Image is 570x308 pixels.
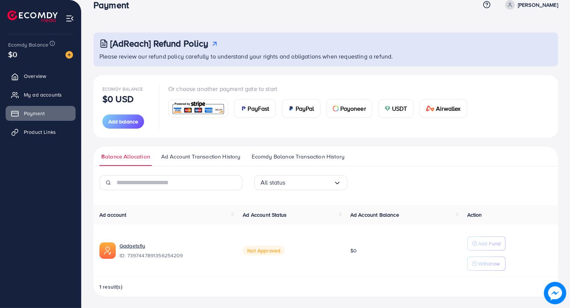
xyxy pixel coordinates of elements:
div: Search for option [254,175,347,190]
img: image [545,283,566,304]
span: Add balance [108,118,138,125]
span: Ad Account Transaction History [161,153,241,161]
span: $0 [8,49,17,60]
img: card [171,100,226,116]
span: Ecomdy Balance [8,41,48,48]
a: Payment [6,106,76,121]
span: PayFast [248,104,270,113]
p: Add Fund [478,239,501,248]
span: USDT [392,104,407,113]
h3: [AdReach] Refund Policy [110,38,208,49]
span: Product Links [24,128,56,136]
a: My ad accounts [6,87,76,102]
p: $0 USD [102,94,134,103]
a: Gadgetsfiy [120,242,146,249]
span: Ad Account Balance [350,211,399,219]
img: card [333,106,339,111]
button: Withdraw [467,257,506,271]
span: Payment [24,110,45,117]
a: cardUSDT [378,99,414,118]
img: menu [66,14,74,23]
button: Add balance [102,114,144,129]
span: All status [261,177,286,188]
span: My ad accounts [24,91,62,98]
img: card [385,106,391,111]
a: Overview [6,69,76,84]
span: Airwallex [436,104,461,113]
span: 1 result(s) [99,283,122,290]
span: Ad account [99,211,127,219]
p: Or choose another payment gate to start [168,84,473,93]
p: [PERSON_NAME] [518,0,558,9]
p: Please review our refund policy carefully to understand your rights and obligations when requesti... [99,52,554,61]
span: $0 [350,247,357,254]
span: Ad Account Status [243,211,287,219]
img: image [66,51,73,59]
span: Payoneer [340,104,366,113]
input: Search for option [286,177,334,188]
span: Ecomdy Balance [102,86,143,92]
a: cardPayFast [234,99,276,118]
span: Balance Allocation [101,153,150,161]
span: PayPal [296,104,314,113]
p: Withdraw [478,259,500,268]
span: ID: 7397447891356254209 [120,252,231,259]
span: Ecomdy Balance Transaction History [252,153,344,161]
img: ic-ads-acc.e4c84228.svg [99,242,116,259]
span: Not Approved [243,246,285,255]
div: <span class='underline'>Gadgetsfiy</span></br>7397447891356254209 [120,242,231,259]
a: Product Links [6,125,76,139]
img: logo [7,10,58,22]
span: Action [467,211,482,219]
a: card [168,99,228,117]
a: cardPayPal [282,99,321,118]
button: Add Fund [467,236,506,251]
img: card [426,106,435,111]
a: cardPayoneer [327,99,372,118]
img: card [288,106,294,111]
a: cardAirwallex [420,99,467,118]
img: card [241,106,246,111]
span: Overview [24,72,46,80]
